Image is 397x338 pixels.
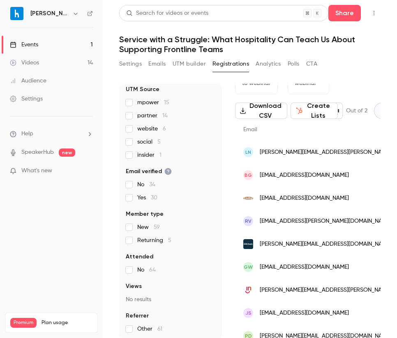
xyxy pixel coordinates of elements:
span: Member type [126,210,164,218]
button: Download CSV [235,103,287,119]
span: Referrer [126,312,149,320]
p: No results [126,295,215,304]
span: 5 [157,139,161,145]
button: Registrations [212,57,249,71]
span: new [59,148,75,157]
span: 34 [149,182,155,187]
span: RV [245,217,252,225]
div: Search for videos or events [126,9,208,18]
div: Events [10,41,38,49]
span: 61 [157,326,162,332]
span: Other [137,325,162,333]
span: Help [21,130,33,138]
span: Views [126,282,142,290]
span: 59 [154,224,160,230]
span: No [137,180,155,189]
span: [EMAIL_ADDRESS][PERSON_NAME][DOMAIN_NAME] [260,217,391,226]
span: Returning [137,236,171,244]
img: Harri [10,7,23,20]
section: facet-groups [126,85,215,333]
button: Share [328,5,361,21]
span: social [137,138,161,146]
button: Analytics [256,57,281,71]
button: CTA [306,57,317,71]
span: Attended [126,253,153,261]
h6: [PERSON_NAME] [30,9,69,18]
button: UTM builder [173,57,206,71]
span: 1 [159,152,162,158]
span: Email [243,127,257,132]
h1: Service with a Struggle: What Hospitality Can Teach Us About Supporting Frontline Teams [119,34,381,54]
span: insider [137,151,162,159]
span: What's new [21,167,52,175]
a: SpeakerHub [21,148,54,157]
button: Emails [148,57,166,71]
span: LN [245,148,251,156]
span: Email verified [126,167,172,176]
span: [PERSON_NAME][EMAIL_ADDRESS][DOMAIN_NAME] [260,240,391,249]
img: instant.co [243,285,253,295]
li: help-dropdown-opener [10,130,93,138]
span: partner [137,112,168,120]
span: Yes [137,194,157,202]
img: milkbeach.com [243,239,253,249]
div: Videos [10,59,39,67]
span: Plan usage [42,320,92,326]
span: GW [244,263,253,271]
span: mpower [137,98,169,107]
p: Out of 2 [346,107,367,115]
span: JS [245,309,252,317]
span: [EMAIL_ADDRESS][DOMAIN_NAME] [260,263,349,272]
iframe: Noticeable Trigger [83,167,93,175]
span: No [137,266,156,274]
span: BG [245,171,252,179]
button: Create Lists [291,103,338,119]
div: Settings [10,95,43,103]
span: [EMAIL_ADDRESS][DOMAIN_NAME] [260,194,349,203]
span: 30 [151,195,157,201]
span: 15 [164,100,169,105]
span: 14 [162,113,168,119]
button: Settings [119,57,142,71]
span: 6 [163,126,166,132]
span: website [137,125,166,133]
span: 64 [149,267,156,273]
img: grimaldispizzeria.com [243,193,253,203]
span: [EMAIL_ADDRESS][DOMAIN_NAME] [260,171,349,180]
span: 5 [168,238,171,243]
div: Audience [10,77,46,85]
span: UTM Source [126,85,159,94]
span: Premium [10,318,37,328]
span: New [137,223,160,231]
span: [EMAIL_ADDRESS][DOMAIN_NAME] [260,309,349,317]
button: Polls [288,57,300,71]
